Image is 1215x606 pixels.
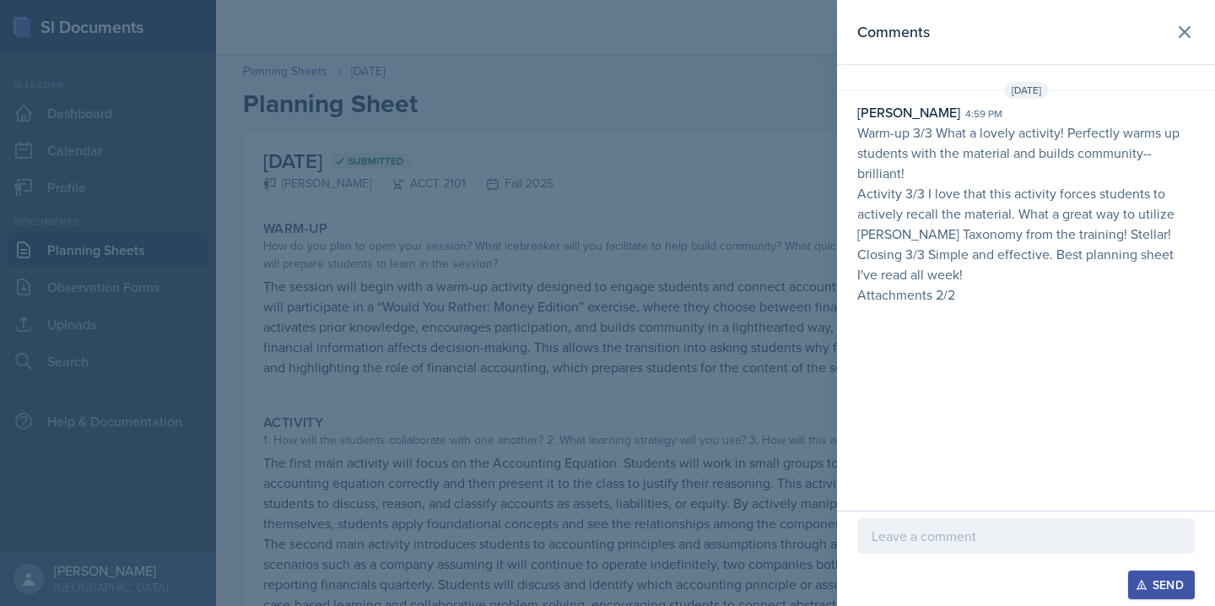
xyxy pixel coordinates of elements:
p: Activity 3/3 I love that this activity forces students to actively recall the material. What a gr... [857,183,1195,244]
p: Attachments 2/2 [857,284,1195,305]
div: Send [1139,578,1184,592]
div: [PERSON_NAME] [857,102,960,122]
div: 4:59 pm [965,106,1002,122]
button: Send [1128,571,1195,599]
h2: Comments [857,20,930,44]
p: Closing 3/3 Simple and effective. Best planning sheet I've read all week! [857,244,1195,284]
p: Warm-up 3/3 What a lovely activity! Perfectly warms up students with the material and builds comm... [857,122,1195,183]
span: [DATE] [1004,82,1049,99]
